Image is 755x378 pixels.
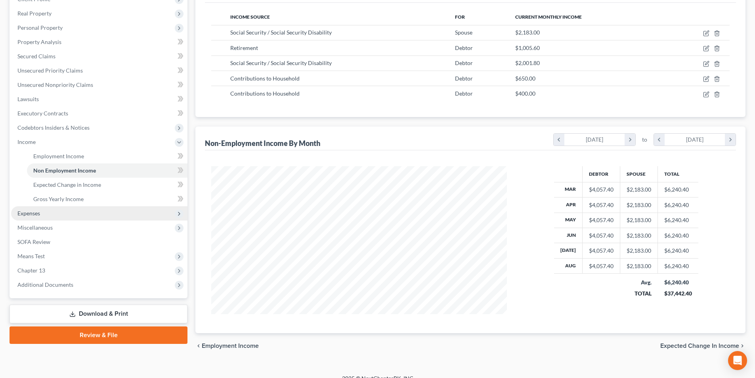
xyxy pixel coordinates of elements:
div: $4,057.40 [589,186,614,194]
div: $2,183.00 [627,232,651,240]
span: Additional Documents [17,281,73,288]
div: $2,183.00 [627,262,651,270]
th: [DATE] [554,243,583,258]
td: $6,240.40 [658,213,698,228]
i: chevron_right [739,343,745,349]
span: Personal Property [17,24,63,31]
span: Debtor [455,90,473,97]
th: Apr [554,198,583,213]
i: chevron_left [195,343,202,349]
a: Lawsuits [11,92,187,106]
span: Retirement [230,44,258,51]
th: Mar [554,182,583,197]
span: SOFA Review [17,238,50,245]
td: $6,240.40 [658,228,698,243]
button: Expected Change in Income chevron_right [660,343,745,349]
span: For [455,14,465,20]
i: chevron_right [625,134,635,146]
div: $4,057.40 [589,247,614,255]
span: Non Employment Income [33,167,96,174]
a: Executory Contracts [11,106,187,121]
span: to [642,136,647,144]
span: Expected Change in Income [660,343,739,349]
i: chevron_left [654,134,665,146]
i: chevron_left [554,134,564,146]
span: Income [17,138,36,145]
i: chevron_right [725,134,736,146]
span: Real Property [17,10,52,17]
div: [DATE] [665,134,725,146]
button: chevron_left Employment Income [195,343,259,349]
span: Codebtors Insiders & Notices [17,124,90,131]
span: Debtor [455,75,473,82]
a: Property Analysis [11,35,187,49]
td: $6,240.40 [658,182,698,197]
span: Lawsuits [17,96,39,102]
div: $6,240.40 [664,278,692,286]
span: Employment Income [33,153,84,159]
span: Spouse [455,29,472,36]
span: Secured Claims [17,53,55,59]
a: Unsecured Nonpriority Claims [11,78,187,92]
div: Open Intercom Messenger [728,351,747,370]
th: May [554,213,583,228]
a: Non Employment Income [27,163,187,178]
span: Expected Change in Income [33,181,101,188]
div: $2,183.00 [627,247,651,255]
div: $37,442.40 [664,290,692,297]
div: $4,057.40 [589,216,614,224]
a: SOFA Review [11,235,187,249]
div: TOTAL [627,290,652,297]
th: Spouse [620,166,658,182]
span: Expenses [17,210,40,217]
span: $1,005.60 [515,44,540,51]
span: Miscellaneous [17,224,53,231]
th: Total [658,166,698,182]
span: Current Monthly Income [515,14,582,20]
th: Aug [554,258,583,273]
span: Debtor [455,59,473,66]
td: $6,240.40 [658,198,698,213]
span: Contributions to Household [230,90,300,97]
th: Jun [554,228,583,243]
span: Unsecured Priority Claims [17,67,83,74]
span: Chapter 13 [17,267,45,274]
span: Debtor [455,44,473,51]
a: Expected Change in Income [27,178,187,192]
span: Executory Contracts [17,110,68,117]
div: $2,183.00 [627,186,651,194]
th: Debtor [583,166,620,182]
span: Social Security / Social Security Disability [230,29,332,36]
td: $6,240.40 [658,258,698,273]
span: $650.00 [515,75,535,82]
div: Avg. [627,278,652,286]
a: Gross Yearly Income [27,192,187,206]
span: Employment Income [202,343,259,349]
span: Property Analysis [17,38,61,45]
a: Employment Income [27,149,187,163]
div: $2,183.00 [627,216,651,224]
span: Gross Yearly Income [33,196,84,202]
span: Means Test [17,253,45,259]
span: $2,001.80 [515,59,540,66]
div: $4,057.40 [589,232,614,240]
span: Income Source [230,14,270,20]
div: $4,057.40 [589,201,614,209]
div: $2,183.00 [627,201,651,209]
div: Non-Employment Income By Month [205,138,320,148]
a: Review & File [10,326,187,344]
div: $4,057.40 [589,262,614,270]
span: Social Security / Social Security Disability [230,59,332,66]
span: $2,183.00 [515,29,540,36]
a: Download & Print [10,305,187,323]
span: Unsecured Nonpriority Claims [17,81,93,88]
span: Contributions to Household [230,75,300,82]
span: $400.00 [515,90,535,97]
a: Secured Claims [11,49,187,63]
td: $6,240.40 [658,243,698,258]
a: Unsecured Priority Claims [11,63,187,78]
div: [DATE] [564,134,625,146]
